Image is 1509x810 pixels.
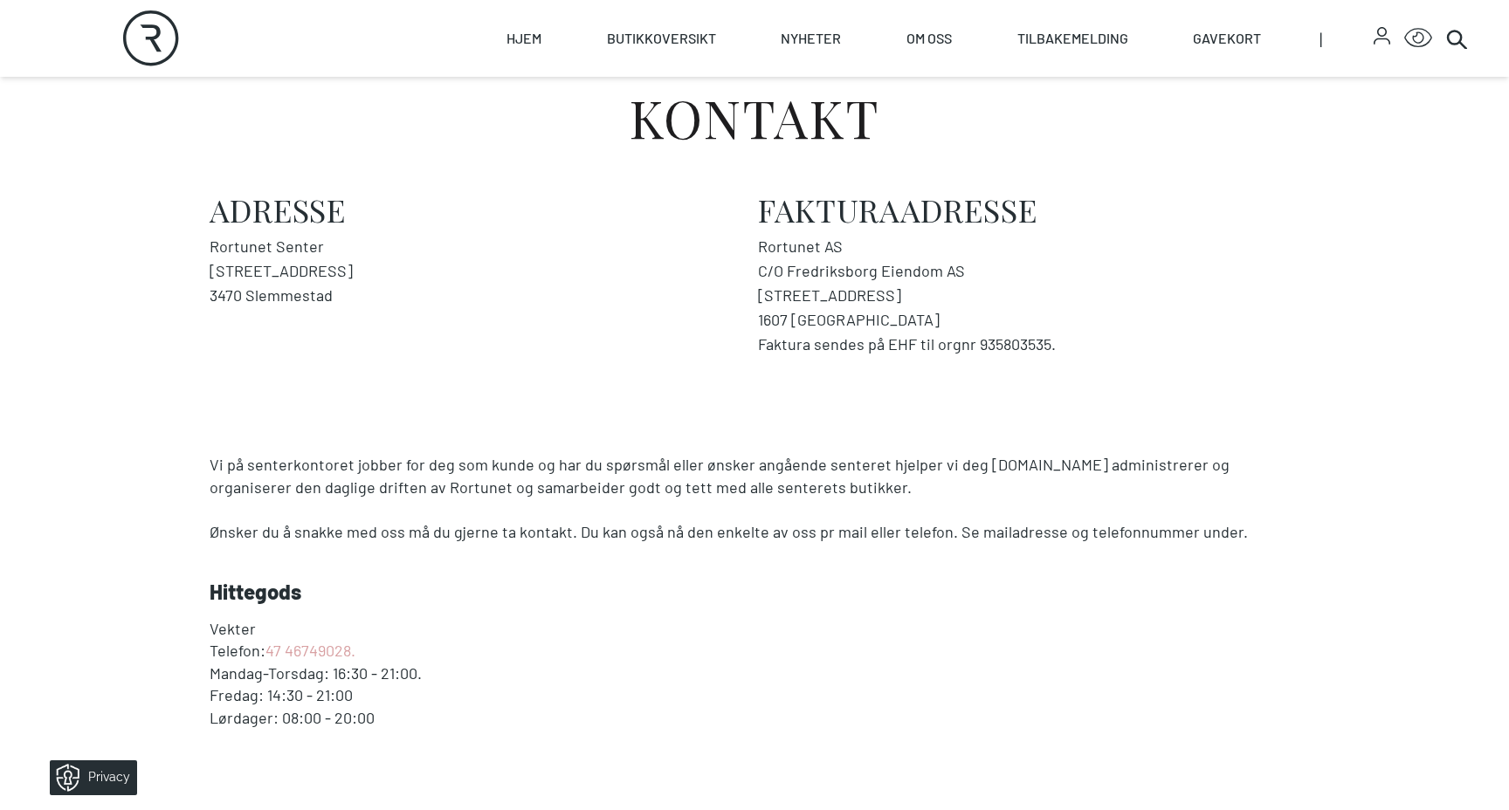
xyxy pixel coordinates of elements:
[265,641,355,660] a: 47 46749028.
[210,454,1299,498] p: Vi på senterkontoret jobber for deg som kunde og har du spørsmål eller ønsker angående senteret h...
[758,192,1299,227] h2: Fakturaadresse
[210,521,1299,544] p: Ønsker du å snakke med oss må du gjerne ta kontakt. Du kan også nå den enkelte av oss pr mail ell...
[758,234,1299,356] address: Rortunet AS C/O Fredriksborg Eiendom AS [STREET_ADDRESS] 1607 [GEOGRAPHIC_DATA] Faktura sendes på...
[17,754,160,801] iframe: Manage Preferences
[210,684,1299,707] p: Fredag: 14:30 - 21:00
[210,618,1299,641] p: Vekter
[210,234,751,307] address: Rortunet Senter [STREET_ADDRESS] 3470 Slemmestad
[1404,24,1432,52] button: Open Accessibility Menu
[210,192,751,227] h2: Adresse
[210,640,1299,662] p: Telefon:
[210,707,1299,730] p: Lørdager: 08:00 - 20:00
[210,580,1299,604] h3: Hittegods
[210,662,1299,685] p: Mandag-Torsdag: 16:30 - 21:00.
